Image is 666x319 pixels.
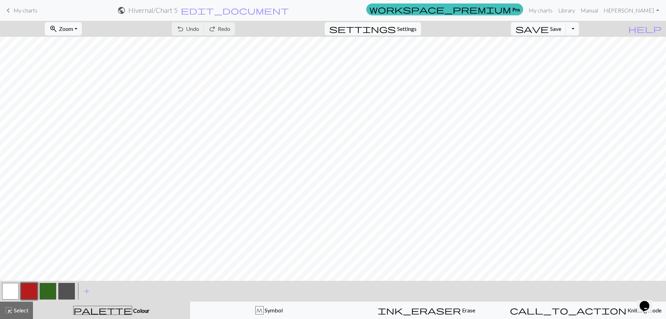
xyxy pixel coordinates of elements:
[264,307,283,313] span: Symbol
[601,3,662,17] a: Hi[PERSON_NAME]
[578,3,601,17] a: Manual
[628,24,661,34] span: help
[348,302,505,319] button: Erase
[366,3,523,15] a: Pro
[510,305,626,315] span: call_to_action
[461,307,475,313] span: Erase
[397,25,417,33] span: Settings
[45,22,82,35] button: Zoom
[505,302,666,319] button: Knitting mode
[59,25,73,32] span: Zoom
[378,305,461,315] span: ink_eraser
[550,25,561,32] span: Save
[325,22,421,35] button: SettingsSettings
[74,305,132,315] span: palette
[256,307,263,315] div: M
[13,307,28,313] span: Select
[4,5,37,16] a: My charts
[49,24,58,34] span: zoom_in
[132,307,150,314] span: Colour
[637,291,659,312] iframe: chat widget
[14,7,37,14] span: My charts
[117,6,126,15] span: public
[4,6,12,15] span: keyboard_arrow_left
[5,305,13,315] span: highlight_alt
[190,302,348,319] button: M Symbol
[181,6,289,15] span: edit_document
[329,25,396,33] i: Settings
[369,5,511,14] span: workspace_premium
[329,24,396,34] span: settings
[626,307,661,313] span: Knitting mode
[526,3,555,17] a: My charts
[555,3,578,17] a: Library
[515,24,549,34] span: save
[83,286,91,296] span: add
[511,22,566,35] button: Save
[128,6,178,14] h2: Hivernal / Chart 5
[33,302,190,319] button: Colour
